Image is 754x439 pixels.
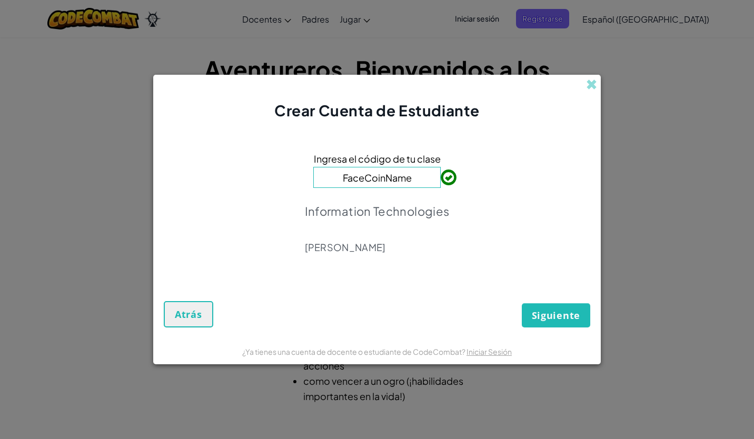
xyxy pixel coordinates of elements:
button: Siguiente [522,303,590,327]
p: Information Technologies [305,204,450,218]
span: ¿Ya tienes una cuenta de docente o estudiante de CodeCombat? [242,347,467,356]
span: Ingresa el código de tu clase [314,151,441,166]
p: [PERSON_NAME] [305,241,450,254]
button: Atrás [164,301,213,327]
span: Crear Cuenta de Estudiante [274,101,480,119]
span: Atrás [175,308,202,321]
span: Siguiente [532,309,580,322]
a: Iniciar Sesión [467,347,512,356]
